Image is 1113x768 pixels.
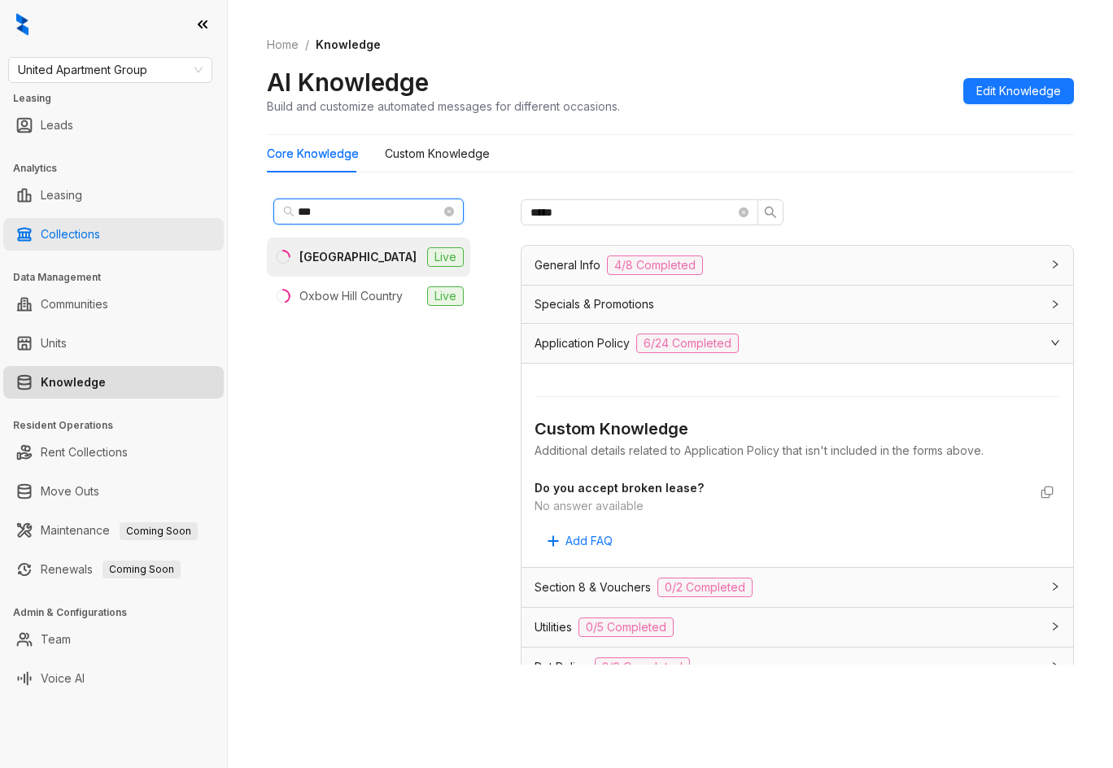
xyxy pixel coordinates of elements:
[522,568,1073,607] div: Section 8 & Vouchers0/2 Completed
[103,561,181,578] span: Coming Soon
[636,334,739,353] span: 6/24 Completed
[3,288,224,321] li: Communities
[267,145,359,163] div: Core Knowledge
[264,36,302,54] a: Home
[299,248,417,266] div: [GEOGRAPHIC_DATA]
[963,78,1074,104] button: Edit Knowledge
[41,218,100,251] a: Collections
[607,255,703,275] span: 4/8 Completed
[535,658,588,676] span: Pet Policy
[535,497,1028,515] div: No answer available
[522,324,1073,363] div: Application Policy6/24 Completed
[427,247,464,267] span: Live
[41,553,181,586] a: RenewalsComing Soon
[1050,338,1060,347] span: expanded
[1050,661,1060,671] span: collapsed
[764,206,777,219] span: search
[16,13,28,36] img: logo
[120,522,198,540] span: Coming Soon
[657,578,753,597] span: 0/2 Completed
[3,475,224,508] li: Move Outs
[3,366,224,399] li: Knowledge
[578,617,674,637] span: 0/5 Completed
[535,528,626,554] button: Add FAQ
[18,58,203,82] span: United Apartment Group
[1050,299,1060,309] span: collapsed
[535,417,1060,442] div: Custom Knowledge
[444,207,454,216] span: close-circle
[13,270,227,285] h3: Data Management
[41,288,108,321] a: Communities
[535,442,1060,460] div: Additional details related to Application Policy that isn't included in the forms above.
[3,436,224,469] li: Rent Collections
[522,246,1073,285] div: General Info4/8 Completed
[316,37,381,51] span: Knowledge
[13,605,227,620] h3: Admin & Configurations
[1050,582,1060,591] span: collapsed
[535,295,654,313] span: Specials & Promotions
[739,207,749,217] span: close-circle
[522,608,1073,647] div: Utilities0/5 Completed
[3,109,224,142] li: Leads
[41,623,71,656] a: Team
[522,648,1073,687] div: Pet Policy2/9 Completed
[535,578,651,596] span: Section 8 & Vouchers
[535,618,572,636] span: Utilities
[41,436,128,469] a: Rent Collections
[283,206,295,217] span: search
[3,327,224,360] li: Units
[41,475,99,508] a: Move Outs
[267,98,620,115] div: Build and customize automated messages for different occasions.
[976,82,1061,100] span: Edit Knowledge
[267,67,429,98] h2: AI Knowledge
[299,287,403,305] div: Oxbow Hill Country
[522,286,1073,323] div: Specials & Promotions
[3,662,224,695] li: Voice AI
[41,662,85,695] a: Voice AI
[535,256,600,274] span: General Info
[13,91,227,106] h3: Leasing
[41,366,106,399] a: Knowledge
[3,179,224,212] li: Leasing
[41,109,73,142] a: Leads
[3,514,224,547] li: Maintenance
[565,532,613,550] span: Add FAQ
[3,623,224,656] li: Team
[1050,622,1060,631] span: collapsed
[385,145,490,163] div: Custom Knowledge
[3,218,224,251] li: Collections
[535,334,630,352] span: Application Policy
[41,327,67,360] a: Units
[13,161,227,176] h3: Analytics
[427,286,464,306] span: Live
[3,553,224,586] li: Renewals
[1050,260,1060,269] span: collapsed
[13,418,227,433] h3: Resident Operations
[595,657,690,677] span: 2/9 Completed
[305,36,309,54] li: /
[41,179,82,212] a: Leasing
[535,481,704,495] strong: Do you accept broken lease?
